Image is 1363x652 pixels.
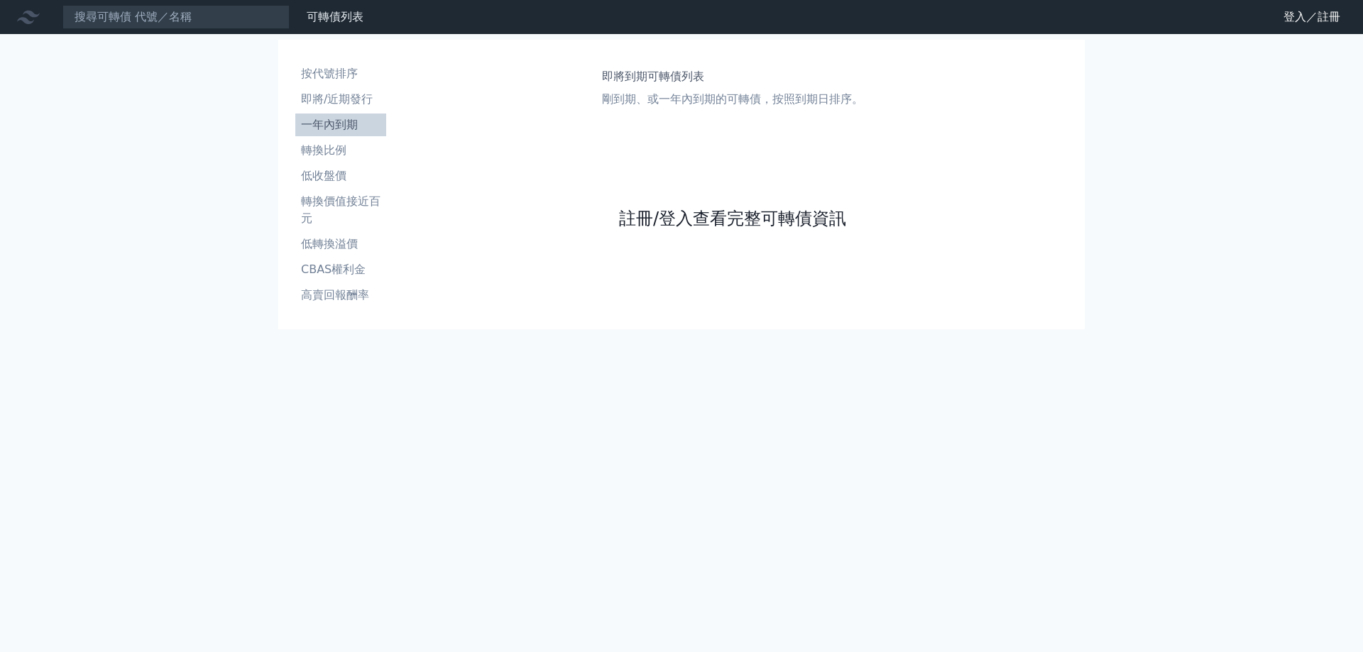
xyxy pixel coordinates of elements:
li: 低轉換溢價 [295,236,386,253]
li: 即將/近期發行 [295,91,386,108]
p: 剛到期、或一年內到期的可轉債，按照到期日排序。 [602,91,863,108]
a: 可轉債列表 [307,10,363,23]
h1: 即將到期可轉債列表 [602,68,863,85]
a: 轉換比例 [295,139,386,162]
a: 註冊/登入查看完整可轉債資訊 [619,207,846,230]
a: 高賣回報酬率 [295,284,386,306]
li: 一年內到期 [295,116,386,133]
li: CBAS權利金 [295,261,386,278]
a: 按代號排序 [295,62,386,85]
a: 一年內到期 [295,114,386,136]
a: 登入／註冊 [1272,6,1352,28]
li: 高賣回報酬率 [295,287,386,304]
a: CBAS權利金 [295,258,386,281]
input: 搜尋可轉債 代號／名稱 [62,5,290,29]
a: 低轉換溢價 [295,233,386,255]
a: 轉換價值接近百元 [295,190,386,230]
li: 轉換價值接近百元 [295,193,386,227]
li: 按代號排序 [295,65,386,82]
a: 即將/近期發行 [295,88,386,111]
li: 轉換比例 [295,142,386,159]
a: 低收盤價 [295,165,386,187]
li: 低收盤價 [295,167,386,184]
